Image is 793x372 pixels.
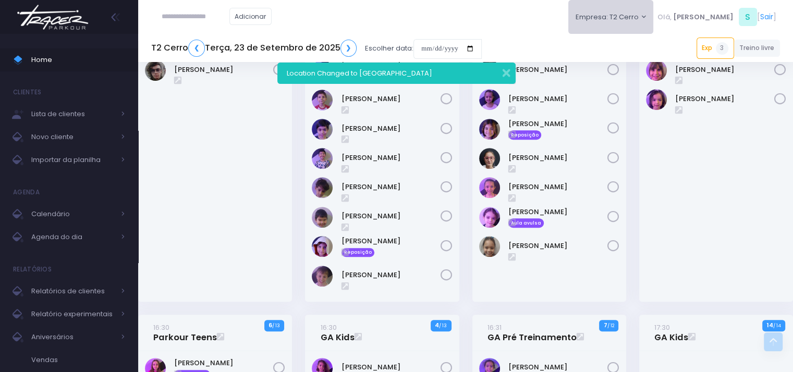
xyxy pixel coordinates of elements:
[174,358,273,368] a: [PERSON_NAME]
[435,321,439,329] strong: 4
[312,207,333,228] img: Mikael Arina Scudeller
[188,40,205,57] a: ❮
[312,148,333,169] img: Leonardo Arina Scudeller
[487,323,502,332] small: 16:31
[341,123,441,134] a: [PERSON_NAME]
[31,307,115,321] span: Relatório experimentais
[487,322,577,343] a: 16:31GA Pré Treinamento
[508,182,607,192] a: [PERSON_NAME]
[31,207,115,221] span: Calendário
[229,8,272,25] a: Adicionar
[312,90,333,110] img: Antonio Abrell Ribeiro
[675,94,774,104] a: [PERSON_NAME]
[508,218,544,228] span: Aula avulsa
[341,153,441,163] a: [PERSON_NAME]
[341,236,441,246] a: [PERSON_NAME]
[508,241,607,251] a: [PERSON_NAME]
[657,12,672,22] span: Olá,
[508,130,542,140] span: Reposição
[646,89,667,110] img: Olívia Martins Gomes
[479,89,500,110] img: Emma Líbano
[31,153,115,167] span: Importar da planilha
[653,5,780,29] div: [ ]
[321,323,337,332] small: 16:30
[31,107,115,121] span: Lista de clientes
[321,322,355,343] a: 16:30GA Kids
[675,65,774,75] a: [PERSON_NAME]
[716,42,728,55] span: 3
[312,266,333,287] img: Thomas Luca Pearson de Faro
[341,211,441,221] a: [PERSON_NAME]
[145,60,166,81] img: Fernando Pires Amary
[508,153,607,163] a: [PERSON_NAME]
[673,12,734,22] span: [PERSON_NAME]
[479,207,500,228] img: Nina Barros Sene
[508,207,607,217] a: [PERSON_NAME]
[153,323,169,332] small: 16:30
[479,177,500,198] img: Leticia Campos
[603,321,607,329] strong: 7
[13,182,40,203] h4: Agenda
[479,148,500,169] img: Julia Abrell Ribeiro
[31,130,115,144] span: Novo cliente
[341,182,441,192] a: [PERSON_NAME]
[654,322,688,343] a: 17:30GA Kids
[31,353,125,367] span: Vendas
[287,68,432,78] span: Location Changed to [GEOGRAPHIC_DATA]
[340,40,357,57] a: ❯
[439,323,447,329] small: / 13
[31,330,115,344] span: Aniversários
[13,82,41,103] h4: Clientes
[767,321,773,329] strong: 14
[151,40,357,57] h5: T2 Cerro Terça, 23 de Setembro de 2025
[269,321,272,329] strong: 6
[734,40,780,57] a: Treino livre
[312,177,333,198] img: Miguel V F Minghetti
[31,284,115,298] span: Relatórios de clientes
[654,323,670,332] small: 17:30
[31,53,125,67] span: Home
[739,8,757,26] span: S
[312,119,333,140] img: Guilherme V F Minghetti
[341,270,441,280] a: [PERSON_NAME]
[508,119,607,129] a: [PERSON_NAME]
[760,11,773,22] a: Sair
[341,248,375,257] span: Reposição
[272,323,280,329] small: / 13
[174,65,273,75] a: [PERSON_NAME]
[646,60,667,81] img: Manuela Cardoso
[697,38,734,58] a: Exp3
[312,236,333,257] img: Theo Porto Consiglio
[13,259,52,280] h4: Relatórios
[508,94,607,104] a: [PERSON_NAME]
[773,323,781,329] small: / 14
[479,119,500,140] img: Gabriela Porto Consiglio
[607,323,614,329] small: / 12
[508,65,607,75] a: [PERSON_NAME]
[153,322,217,343] a: 16:30Parkour Teens
[341,94,441,104] a: [PERSON_NAME]
[31,230,115,244] span: Agenda do dia
[151,36,482,60] div: Escolher data:
[479,236,500,257] img: Rafaela Sales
